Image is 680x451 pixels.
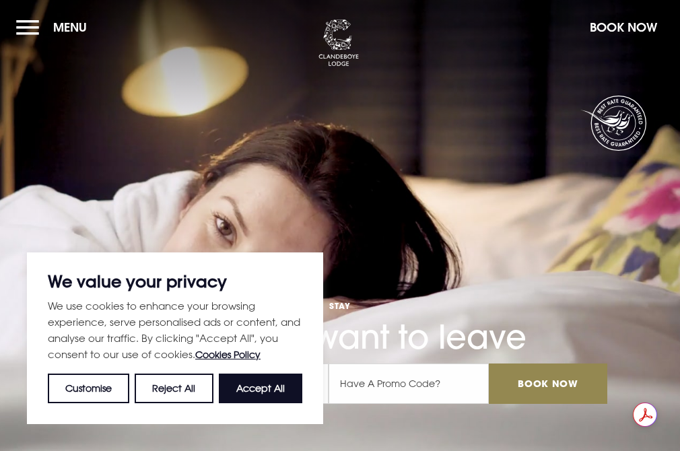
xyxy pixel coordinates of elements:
span: Stay [73,300,607,311]
p: We use cookies to enhance your browsing experience, serve personalised ads or content, and analys... [48,298,302,363]
button: Reject All [135,374,213,403]
button: Accept All [219,374,302,403]
div: We value your privacy [27,252,323,424]
button: Book Now [583,13,664,42]
h1: You won't want to leave [73,271,607,357]
a: Cookies Policy [195,349,261,360]
input: Have A Promo Code? [329,363,489,404]
button: Customise [48,374,129,403]
img: Clandeboye Lodge [318,20,359,67]
button: Menu [16,13,94,42]
span: Menu [53,20,87,35]
p: We value your privacy [48,273,302,289]
input: Book Now [489,363,607,404]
